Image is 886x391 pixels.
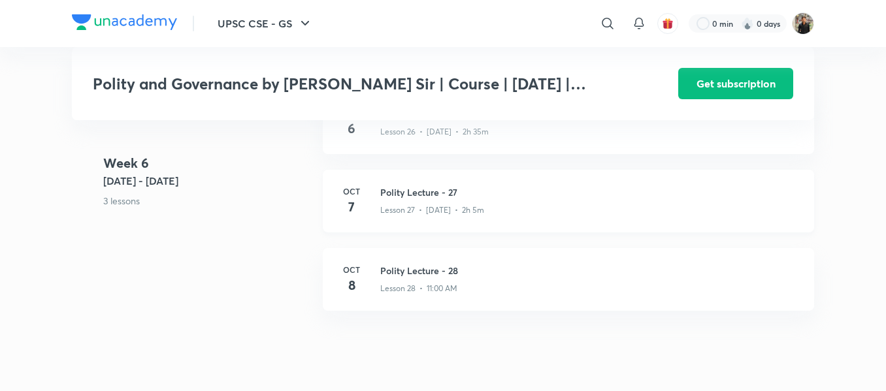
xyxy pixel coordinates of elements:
button: UPSC CSE - GS [210,10,321,37]
h6: Oct [338,185,365,197]
h4: 6 [338,119,365,138]
a: Oct6Polity Lecture - 26Lesson 26 • [DATE] • 2h 35m [323,91,814,170]
button: avatar [657,13,678,34]
img: Yudhishthir [792,12,814,35]
h3: Polity Lecture - 27 [380,185,798,199]
a: Company Logo [72,14,177,33]
h4: 7 [338,197,365,217]
p: Lesson 27 • [DATE] • 2h 5m [380,204,484,216]
h4: Week 6 [103,153,312,173]
img: Company Logo [72,14,177,30]
p: Lesson 26 • [DATE] • 2h 35m [380,126,489,138]
h4: 8 [338,275,365,295]
p: 3 lessons [103,194,312,208]
p: Lesson 28 • 11:00 AM [380,283,457,294]
h6: Oct [338,264,365,275]
h3: Polity Lecture - 28 [380,264,798,277]
a: Oct8Polity Lecture - 28Lesson 28 • 11:00 AM [323,248,814,326]
img: streak [741,17,754,30]
h3: Polity and Governance by [PERSON_NAME] Sir | Course | [DATE] | ORN [93,74,604,93]
img: avatar [662,18,674,29]
button: Get subscription [678,68,793,99]
h5: [DATE] - [DATE] [103,173,312,189]
a: Oct7Polity Lecture - 27Lesson 27 • [DATE] • 2h 5m [323,170,814,248]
